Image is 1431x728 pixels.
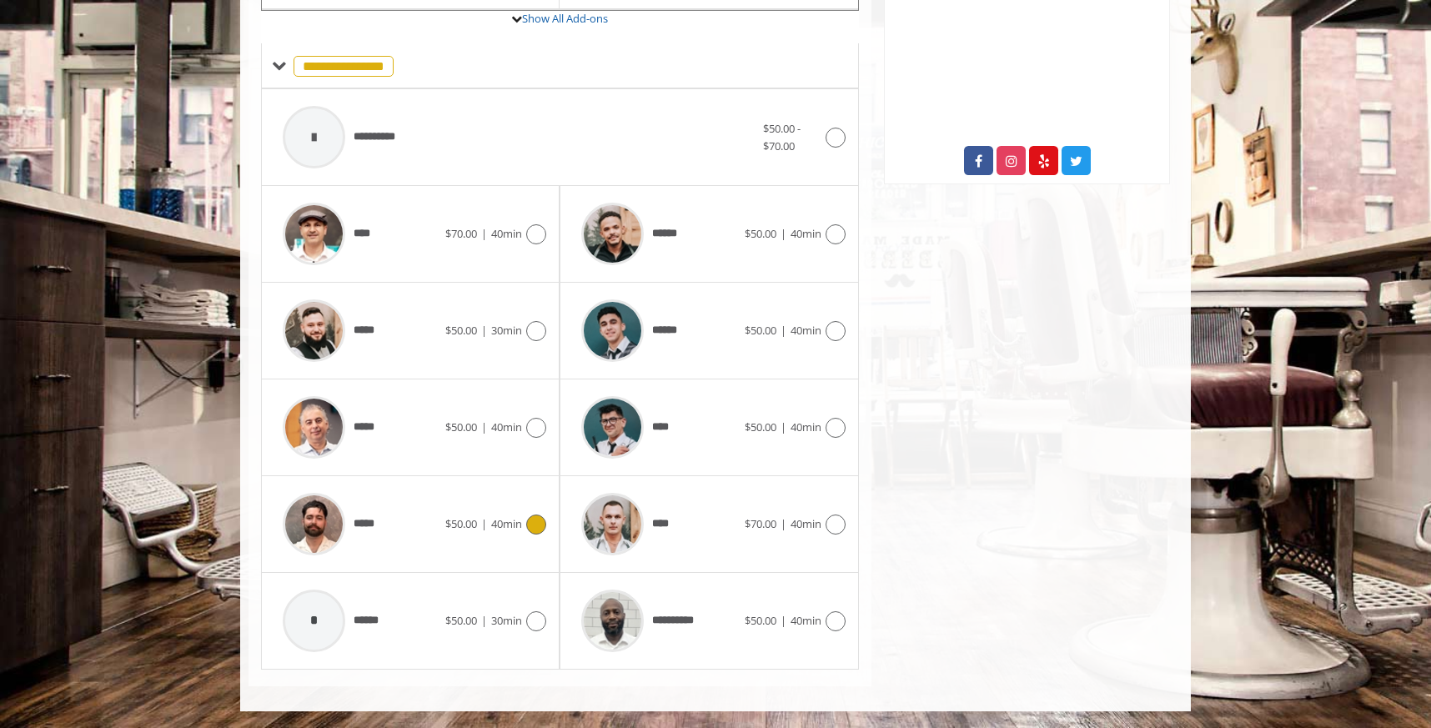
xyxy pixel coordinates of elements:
span: | [481,516,487,531]
span: $50.00 [445,613,477,628]
span: $50.00 [745,226,776,241]
span: | [781,613,786,628]
span: 40min [791,323,821,338]
span: $50.00 [445,419,477,434]
span: $50.00 [445,323,477,338]
span: 40min [791,226,821,241]
span: | [481,613,487,628]
span: 40min [791,613,821,628]
span: 40min [791,419,821,434]
span: | [481,323,487,338]
span: 30min [491,613,522,628]
a: Show All Add-ons [522,11,608,26]
span: 40min [491,226,522,241]
span: $50.00 - $70.00 [763,121,801,153]
span: | [781,226,786,241]
span: $70.00 [445,226,477,241]
span: | [781,516,786,531]
span: | [781,419,786,434]
span: $50.00 [445,516,477,531]
span: 40min [791,516,821,531]
span: 30min [491,323,522,338]
span: $50.00 [745,323,776,338]
span: | [481,419,487,434]
span: $50.00 [745,419,776,434]
span: 40min [491,516,522,531]
span: $70.00 [745,516,776,531]
span: 40min [491,419,522,434]
span: | [481,226,487,241]
span: | [781,323,786,338]
span: $50.00 [745,613,776,628]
